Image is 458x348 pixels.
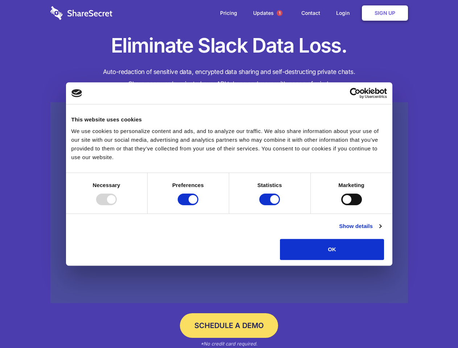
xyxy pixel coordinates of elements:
a: Pricing [213,2,244,24]
div: We use cookies to personalize content and ads, and to analyze our traffic. We also share informat... [71,127,387,162]
a: Usercentrics Cookiebot - opens in a new window [323,88,387,99]
div: This website uses cookies [71,115,387,124]
strong: Statistics [257,182,282,188]
span: 1 [277,10,282,16]
a: Contact [294,2,327,24]
em: *No credit card required. [201,341,257,347]
h1: Eliminate Slack Data Loss. [50,33,408,59]
h4: Auto-redaction of sensitive data, encrypted data sharing and self-destructing private chats. Shar... [50,66,408,90]
img: logo [71,89,82,97]
img: logo-wordmark-white-trans-d4663122ce5f474addd5e946df7df03e33cb6a1c49d2221995e7729f52c070b2.svg [50,6,112,20]
a: Sign Up [362,5,408,21]
a: Login [329,2,360,24]
a: Wistia video thumbnail [50,102,408,303]
a: Show details [339,222,381,231]
button: OK [280,239,384,260]
strong: Marketing [338,182,364,188]
a: Schedule a Demo [180,313,278,338]
strong: Necessary [93,182,120,188]
strong: Preferences [172,182,204,188]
